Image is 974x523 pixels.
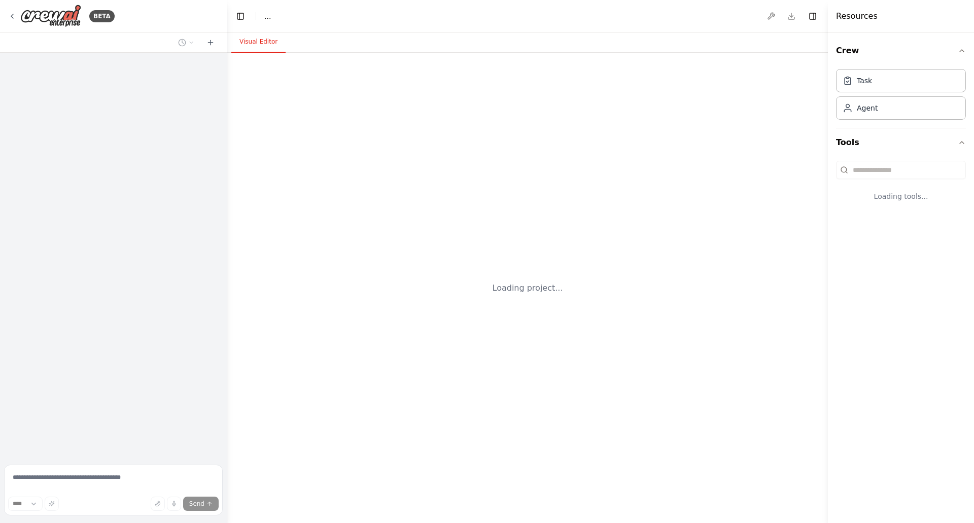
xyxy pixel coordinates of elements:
button: Improve this prompt [45,497,59,511]
span: ... [264,11,271,21]
img: Logo [20,5,81,27]
button: Start a new chat [202,37,219,49]
nav: breadcrumb [264,11,271,21]
div: Crew [836,65,966,128]
div: Loading tools... [836,183,966,210]
span: Send [189,500,204,508]
div: Task [857,76,872,86]
button: Tools [836,128,966,157]
button: Visual Editor [231,31,286,53]
div: Tools [836,157,966,218]
button: Upload files [151,497,165,511]
div: Loading project... [493,282,563,294]
h4: Resources [836,10,878,22]
div: Agent [857,103,878,113]
button: Hide right sidebar [806,9,820,23]
button: Send [183,497,219,511]
div: BETA [89,10,115,22]
button: Click to speak your automation idea [167,497,181,511]
button: Switch to previous chat [174,37,198,49]
button: Hide left sidebar [233,9,248,23]
button: Crew [836,37,966,65]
